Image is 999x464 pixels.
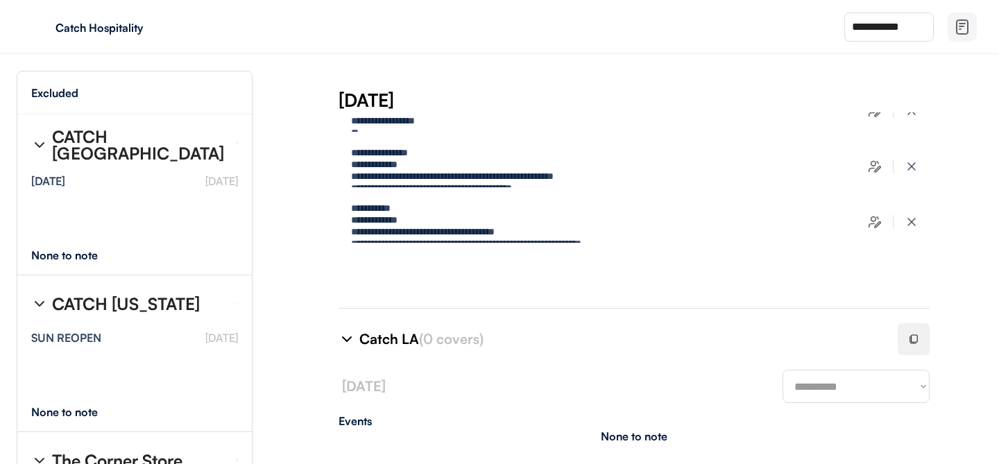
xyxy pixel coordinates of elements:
[31,406,123,418] div: None to note
[601,431,667,442] div: None to note
[31,332,101,343] div: SUN REOPEN
[868,215,882,229] img: users-edit.svg
[905,215,919,229] img: x-close%20%283%29.svg
[52,128,225,162] div: CATCH [GEOGRAPHIC_DATA]
[31,87,78,98] div: Excluded
[339,87,999,112] div: [DATE]
[52,295,200,312] div: CATCH [US_STATE]
[419,330,484,347] font: (0 covers)
[31,175,65,187] div: [DATE]
[28,16,50,38] img: yH5BAEAAAAALAAAAAABAAEAAAIBRAA7
[868,160,882,173] img: users-edit.svg
[342,377,386,395] font: [DATE]
[339,415,930,427] div: Events
[339,331,355,347] img: chevron-right%20%281%29.svg
[954,19,971,35] img: file-02.svg
[205,174,238,188] font: [DATE]
[55,22,230,33] div: Catch Hospitality
[31,250,123,261] div: None to note
[905,160,919,173] img: x-close%20%283%29.svg
[31,295,48,312] img: chevron-right%20%281%29.svg
[205,331,238,345] font: [DATE]
[31,137,48,153] img: chevron-right%20%281%29.svg
[359,329,881,349] div: Catch LA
